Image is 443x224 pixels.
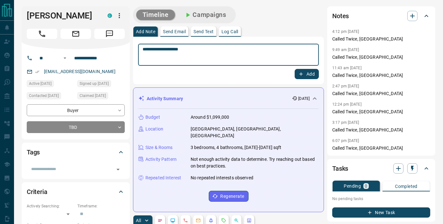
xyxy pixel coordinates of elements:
[332,29,359,34] p: 4:12 pm [DATE]
[332,108,430,115] p: Called Twice, [GEOGRAPHIC_DATA]
[136,218,141,223] p: All
[332,90,430,97] p: Called Twice, [GEOGRAPHIC_DATA]
[35,70,39,74] svg: Email Verified
[136,29,155,34] p: Add Note
[332,54,430,61] p: Called Twice, [GEOGRAPHIC_DATA]
[234,218,239,223] svg: Opportunities
[27,187,47,197] h2: Criteria
[191,114,229,121] p: Around $1,099,000
[332,161,430,176] div: Tasks
[178,10,233,20] button: Campaigns
[145,144,173,151] p: Size & Rooms
[138,93,319,105] div: Activity Summary[DATE]
[80,80,109,87] span: Signed up [DATE]
[332,48,359,52] p: 9:49 am [DATE]
[221,218,226,223] svg: Requests
[332,72,430,79] p: Called Twice, [GEOGRAPHIC_DATA]
[147,95,183,102] p: Activity Summary
[395,184,418,189] p: Completed
[332,11,349,21] h2: Notes
[183,218,188,223] svg: Calls
[108,13,112,18] div: condos.ca
[158,218,163,223] svg: Notes
[27,29,57,39] span: Call
[196,218,201,223] svg: Emails
[27,104,125,116] div: Buyer
[145,156,177,163] p: Activity Pattern
[191,175,253,181] p: No repeated interests observed
[221,29,238,34] p: Log Call
[332,120,359,125] p: 3:17 pm [DATE]
[27,184,125,199] div: Criteria
[60,29,91,39] span: Email
[163,29,186,34] p: Send Email
[247,218,252,223] svg: Agent Actions
[170,218,175,223] svg: Lead Browsing Activity
[193,29,214,34] p: Send Text
[299,96,310,101] p: [DATE]
[27,80,74,89] div: Wed Aug 20 2025
[332,8,430,24] div: Notes
[209,191,249,202] button: Regenerate
[80,93,106,99] span: Claimed [DATE]
[332,84,359,88] p: 2:47 pm [DATE]
[332,163,348,174] h2: Tasks
[332,194,430,204] p: No pending tasks
[332,66,362,70] p: 11:43 am [DATE]
[29,93,59,99] span: Contacted [DATE]
[61,54,69,62] button: Open
[27,145,125,160] div: Tags
[208,218,214,223] svg: Listing Alerts
[94,29,125,39] span: Message
[114,165,123,174] button: Open
[27,203,74,209] p: Actively Searching:
[27,121,125,133] div: TBD
[27,11,98,21] h1: [PERSON_NAME]
[145,114,160,121] p: Budget
[77,203,125,209] p: Timeframe:
[332,138,359,143] p: 6:07 pm [DATE]
[136,10,175,20] button: Timeline
[365,184,367,188] p: 0
[29,80,52,87] span: Active [DATE]
[77,80,125,89] div: Wed Aug 20 2025
[332,145,430,152] p: Called Twice, [GEOGRAPHIC_DATA]
[332,36,430,42] p: Called Twice, [GEOGRAPHIC_DATA]
[332,207,430,218] button: New Task
[295,69,319,79] button: Add
[191,156,319,169] p: Not enough activity data to determine. Try reaching out based on best practices.
[145,126,163,132] p: Location
[77,92,125,101] div: Wed Aug 20 2025
[27,92,74,101] div: Wed Aug 20 2025
[44,69,116,74] a: [EMAIL_ADDRESS][DOMAIN_NAME]
[191,144,282,151] p: 3 bedrooms, 4 bathrooms, [DATE]-[DATE] sqft
[145,175,181,181] p: Repeated Interest
[191,126,319,139] p: [GEOGRAPHIC_DATA], [GEOGRAPHIC_DATA], [GEOGRAPHIC_DATA]
[344,184,361,188] p: Pending
[27,147,40,157] h2: Tags
[332,127,430,133] p: Called Twice, [GEOGRAPHIC_DATA]
[332,102,362,107] p: 12:24 pm [DATE]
